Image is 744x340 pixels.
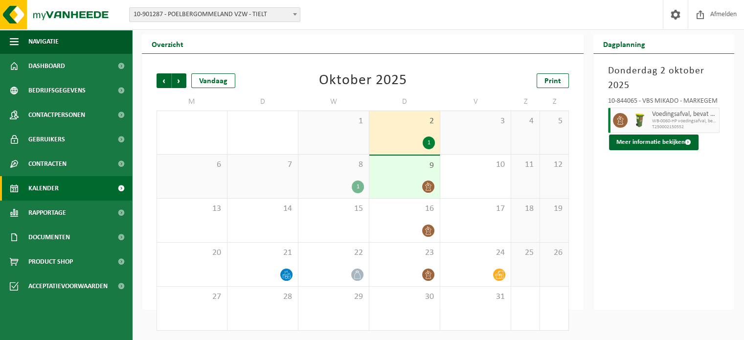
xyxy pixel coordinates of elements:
[162,248,222,258] span: 20
[303,116,364,127] span: 1
[28,225,70,249] span: Documenten
[652,124,717,130] span: T250002150552
[28,176,59,201] span: Kalender
[172,73,186,88] span: Volgende
[191,73,235,88] div: Vandaag
[609,135,699,150] button: Meer informatie bekijken
[157,93,227,111] td: M
[540,93,569,111] td: Z
[374,204,435,214] span: 16
[232,292,293,302] span: 28
[374,160,435,171] span: 9
[352,181,364,193] div: 1
[445,248,506,258] span: 24
[162,292,222,302] span: 27
[516,248,535,258] span: 25
[232,204,293,214] span: 14
[227,93,298,111] td: D
[445,116,506,127] span: 3
[303,248,364,258] span: 22
[130,8,300,22] span: 10-901287 - POELBERGOMMELAND VZW - TIELT
[544,77,561,85] span: Print
[516,204,535,214] span: 18
[445,204,506,214] span: 17
[632,113,647,128] img: WB-0060-HPE-GN-50
[423,136,435,149] div: 1
[374,248,435,258] span: 23
[157,73,171,88] span: Vorige
[162,204,222,214] span: 13
[28,249,73,274] span: Product Shop
[369,93,440,111] td: D
[516,116,535,127] span: 4
[537,73,569,88] a: Print
[545,204,564,214] span: 19
[545,159,564,170] span: 12
[445,159,506,170] span: 10
[516,159,535,170] span: 11
[545,116,564,127] span: 5
[142,34,193,53] h2: Overzicht
[232,159,293,170] span: 7
[303,292,364,302] span: 29
[28,54,65,78] span: Dashboard
[545,248,564,258] span: 26
[593,34,655,53] h2: Dagplanning
[608,64,720,93] h3: Donderdag 2 oktober 2025
[298,93,369,111] td: W
[28,274,108,298] span: Acceptatievoorwaarden
[28,127,65,152] span: Gebruikers
[28,29,59,54] span: Navigatie
[28,103,85,127] span: Contactpersonen
[28,152,67,176] span: Contracten
[374,116,435,127] span: 2
[374,292,435,302] span: 30
[608,98,720,108] div: 10-844065 - VBS MIKADO - MARKEGEM
[440,93,511,111] td: V
[511,93,540,111] td: Z
[652,118,717,124] span: WB-0060-HP voedingsafval, bevat producten van dierlijke oors
[162,159,222,170] span: 6
[129,7,300,22] span: 10-901287 - POELBERGOMMELAND VZW - TIELT
[319,73,407,88] div: Oktober 2025
[28,78,86,103] span: Bedrijfsgegevens
[445,292,506,302] span: 31
[303,204,364,214] span: 15
[232,248,293,258] span: 21
[652,111,717,118] span: Voedingsafval, bevat producten van dierlijke oorsprong, onverpakt, categorie 3
[28,201,66,225] span: Rapportage
[303,159,364,170] span: 8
